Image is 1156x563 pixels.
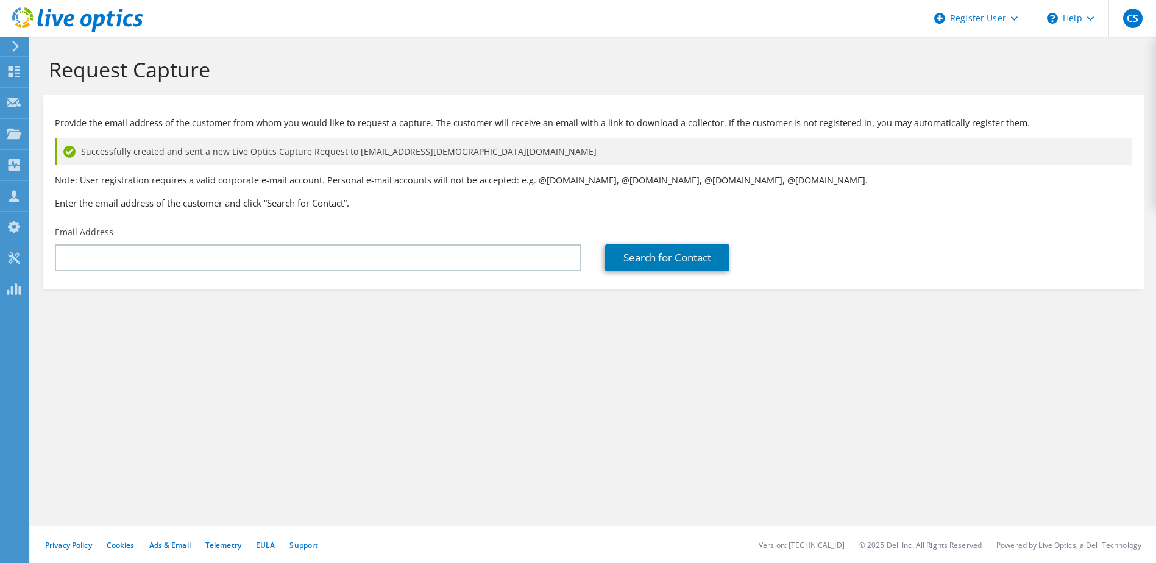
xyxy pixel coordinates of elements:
a: Search for Contact [605,244,729,271]
svg: \n [1047,13,1058,24]
a: Ads & Email [149,540,191,550]
a: Support [289,540,318,550]
h3: Enter the email address of the customer and click “Search for Contact”. [55,196,1132,210]
span: CS [1123,9,1143,28]
li: Powered by Live Optics, a Dell Technology [996,540,1141,550]
a: Privacy Policy [45,540,92,550]
span: Successfully created and sent a new Live Optics Capture Request to [EMAIL_ADDRESS][DEMOGRAPHIC_DA... [81,145,597,158]
li: © 2025 Dell Inc. All Rights Reserved [859,540,982,550]
p: Provide the email address of the customer from whom you would like to request a capture. The cust... [55,116,1132,130]
h1: Request Capture [49,57,1132,82]
a: Cookies [107,540,135,550]
li: Version: [TECHNICAL_ID] [759,540,845,550]
a: Telemetry [205,540,241,550]
a: EULA [256,540,275,550]
label: Email Address [55,226,113,238]
p: Note: User registration requires a valid corporate e-mail account. Personal e-mail accounts will ... [55,174,1132,187]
